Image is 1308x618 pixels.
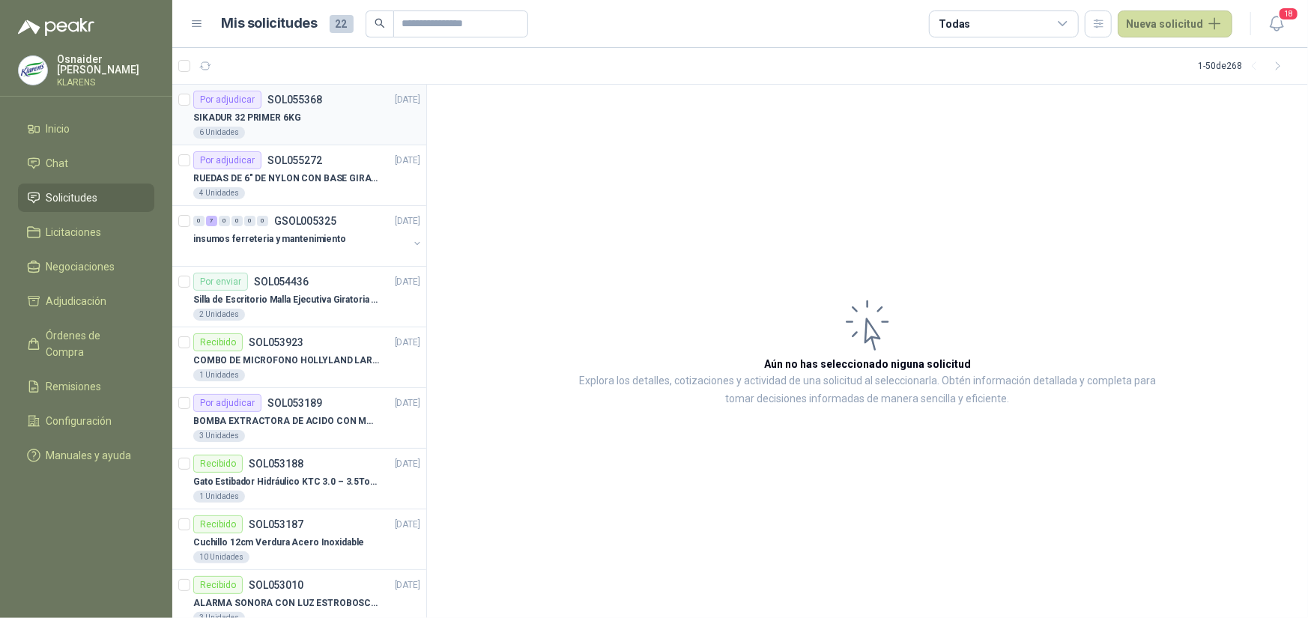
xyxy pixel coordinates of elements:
p: SOL053923 [249,337,303,348]
div: 7 [206,216,217,226]
button: Nueva solicitud [1118,10,1232,37]
a: Licitaciones [18,218,154,246]
div: 1 Unidades [193,491,245,503]
span: 22 [330,15,354,33]
span: Adjudicación [46,293,107,309]
p: [DATE] [395,396,420,411]
span: Configuración [46,413,112,429]
div: Recibido [193,515,243,533]
p: [DATE] [395,154,420,168]
div: Por enviar [193,273,248,291]
img: Logo peakr [18,18,94,36]
div: 4 Unidades [193,187,245,199]
span: Negociaciones [46,258,115,275]
a: Configuración [18,407,154,435]
div: Recibido [193,455,243,473]
a: Remisiones [18,372,154,401]
span: Órdenes de Compra [46,327,140,360]
p: [DATE] [395,214,420,228]
p: [DATE] [395,457,420,471]
a: 0 7 0 0 0 0 GSOL005325[DATE] insumos ferreteria y mantenimiento [193,212,423,260]
div: 2 Unidades [193,309,245,321]
div: 0 [257,216,268,226]
p: SOL055272 [267,155,322,166]
p: Explora los detalles, cotizaciones y actividad de una solicitud al seleccionarla. Obtén informaci... [577,372,1158,408]
a: RecibidoSOL053188[DATE] Gato Estibador Hidráulico KTC 3.0 – 3.5Ton 1.2mt HPT1 Unidades [172,449,426,509]
span: Inicio [46,121,70,137]
div: Por adjudicar [193,151,261,169]
div: 1 - 50 de 268 [1198,54,1290,78]
a: Por enviarSOL054436[DATE] Silla de Escritorio Malla Ejecutiva Giratoria Cromada con Reposabrazos ... [172,267,426,327]
span: Remisiones [46,378,102,395]
a: Por adjudicarSOL055368[DATE] SIKADUR 32 PRIMER 6KG6 Unidades [172,85,426,145]
div: 1 Unidades [193,369,245,381]
p: SOL053188 [249,458,303,469]
p: SOL054436 [254,276,309,287]
div: 10 Unidades [193,551,249,563]
h3: Aún no has seleccionado niguna solicitud [764,356,971,372]
a: Manuales y ayuda [18,441,154,470]
span: 18 [1278,7,1299,21]
a: Solicitudes [18,184,154,212]
p: [DATE] [395,275,420,289]
a: RecibidoSOL053187[DATE] Cuchillo 12cm Verdura Acero Inoxidable10 Unidades [172,509,426,570]
a: Adjudicación [18,287,154,315]
p: insumos ferreteria y mantenimiento [193,232,346,246]
p: BOMBA EXTRACTORA DE ACIDO CON MANIVELA TRUPER 1.1/4" [193,414,380,428]
p: Cuchillo 12cm Verdura Acero Inoxidable [193,536,364,550]
p: [DATE] [395,578,420,593]
a: Inicio [18,115,154,143]
p: Gato Estibador Hidráulico KTC 3.0 – 3.5Ton 1.2mt HPT [193,475,380,489]
img: Company Logo [19,56,47,85]
div: Por adjudicar [193,394,261,412]
p: KLARENS [57,78,154,87]
div: Todas [939,16,970,32]
span: Chat [46,155,69,172]
p: SOL055368 [267,94,322,105]
p: SIKADUR 32 PRIMER 6KG [193,111,300,125]
p: GSOL005325 [274,216,336,226]
h1: Mis solicitudes [222,13,318,34]
a: Órdenes de Compra [18,321,154,366]
div: Recibido [193,333,243,351]
div: 0 [231,216,243,226]
p: [DATE] [395,518,420,532]
p: Osnaider [PERSON_NAME] [57,54,154,75]
p: SOL053010 [249,580,303,590]
button: 18 [1263,10,1290,37]
a: RecibidoSOL053923[DATE] COMBO DE MICROFONO HOLLYLAND LARK M21 Unidades [172,327,426,388]
span: Manuales y ayuda [46,447,132,464]
p: ALARMA SONORA CON LUZ ESTROBOSCOPICA [193,596,380,611]
a: Chat [18,149,154,178]
div: Por adjudicar [193,91,261,109]
p: COMBO DE MICROFONO HOLLYLAND LARK M2 [193,354,380,368]
span: Solicitudes [46,190,98,206]
div: 3 Unidades [193,430,245,442]
span: search [375,18,385,28]
div: 0 [244,216,255,226]
p: [DATE] [395,93,420,107]
p: SOL053189 [267,398,322,408]
div: 6 Unidades [193,127,245,139]
div: 0 [193,216,205,226]
p: SOL053187 [249,519,303,530]
a: Negociaciones [18,252,154,281]
a: Por adjudicarSOL053189[DATE] BOMBA EXTRACTORA DE ACIDO CON MANIVELA TRUPER 1.1/4"3 Unidades [172,388,426,449]
span: Licitaciones [46,224,102,240]
div: Recibido [193,576,243,594]
p: [DATE] [395,336,420,350]
p: RUEDAS DE 6" DE NYLON CON BASE GIRATORIA EN ACERO INOXIDABLE [193,172,380,186]
p: Silla de Escritorio Malla Ejecutiva Giratoria Cromada con Reposabrazos Fijo Negra [193,293,380,307]
a: Por adjudicarSOL055272[DATE] RUEDAS DE 6" DE NYLON CON BASE GIRATORIA EN ACERO INOXIDABLE4 Unidades [172,145,426,206]
div: 0 [219,216,230,226]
